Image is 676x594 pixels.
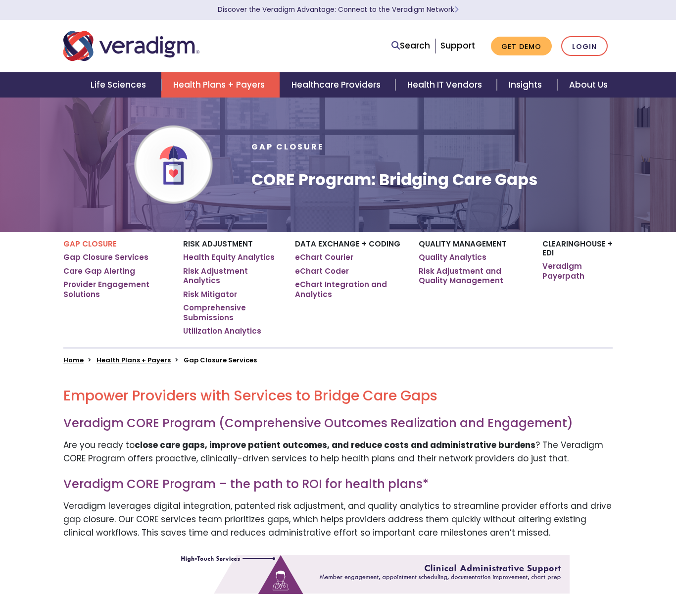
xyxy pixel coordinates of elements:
a: eChart Coder [295,266,349,276]
a: Insights [497,72,557,98]
span: Learn More [454,5,459,14]
a: Support [440,40,475,51]
a: Quality Analytics [419,252,486,262]
p: Veradigm leverages digital integration, patented risk adjustment, and quality analytics to stream... [63,499,613,540]
p: Are you ready to ? The Veradigm CORE Program offers proactive, clinically-driven services to help... [63,439,613,465]
a: Health Equity Analytics [183,252,275,262]
a: Comprehensive Submissions [183,303,280,322]
h3: Veradigm CORE Program – the path to ROI for health plans* [63,477,613,492]
strong: close care gaps, improve patient outcomes, and reduce costs and administrative burdens [135,439,535,451]
h3: Veradigm CORE Program (Comprehensive Outcomes Realization and Engagement) [63,416,613,431]
h1: CORE Program: Bridging Care Gaps [251,170,537,189]
a: Health Plans + Payers [97,355,171,365]
a: Risk Mitigator [183,290,237,299]
a: Home [63,355,84,365]
a: Health Plans + Payers [161,72,280,98]
a: Gap Closure Services [63,252,148,262]
a: Login [561,36,608,56]
a: Get Demo [491,37,552,56]
span: Gap Closure [251,141,324,152]
h2: Empower Providers with Services to Bridge Care Gaps [63,388,613,404]
a: Search [391,39,430,52]
a: Care Gap Alerting [63,266,135,276]
a: Discover the Veradigm Advantage: Connect to the Veradigm NetworkLearn More [218,5,459,14]
a: Utilization Analytics [183,326,261,336]
img: Veradigm logo [63,30,199,62]
a: About Us [557,72,620,98]
a: Risk Adjustment and Quality Management [419,266,528,286]
a: Veradigm Payerpath [542,261,613,281]
a: Life Sciences [79,72,161,98]
a: Risk Adjustment Analytics [183,266,280,286]
a: eChart Courier [295,252,353,262]
a: Healthcare Providers [280,72,395,98]
a: Provider Engagement Solutions [63,280,168,299]
a: eChart Integration and Analytics [295,280,404,299]
a: Health IT Vendors [395,72,497,98]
